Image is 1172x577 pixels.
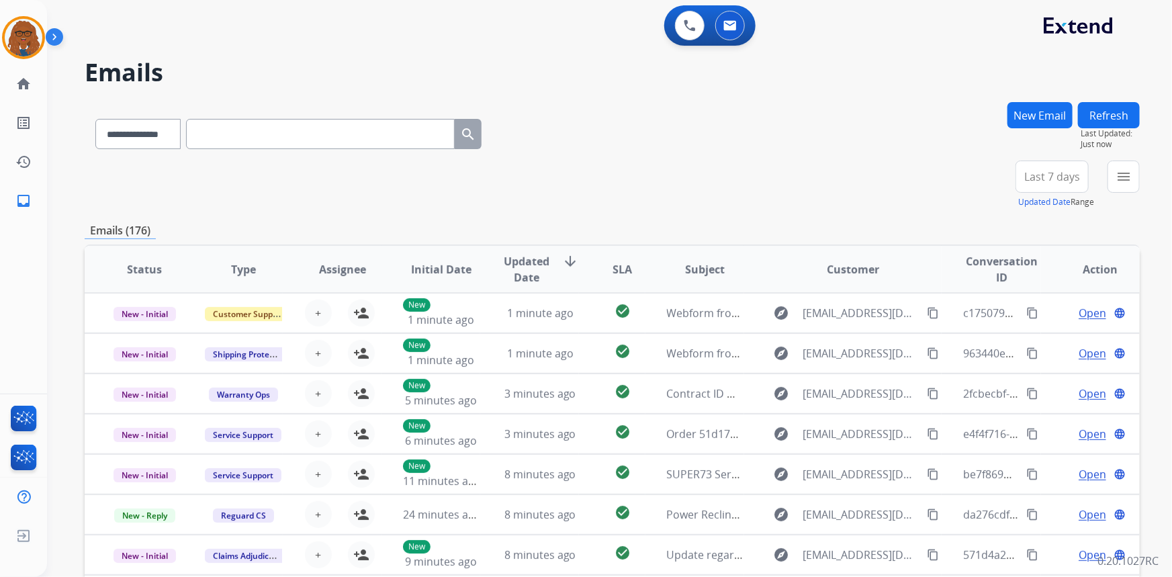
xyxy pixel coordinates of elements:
span: e4f4f716-81c9-4a81-9cd3-1c5fd5591db8 [963,427,1163,441]
span: Last Updated: [1081,128,1140,139]
button: Refresh [1078,102,1140,128]
span: 11 minutes ago [403,474,481,488]
span: Warranty Ops [209,388,278,402]
span: Conversation ID [963,253,1040,285]
span: + [315,305,321,321]
mat-icon: language [1114,307,1126,319]
mat-icon: arrow_downward [562,253,578,269]
mat-icon: history [15,154,32,170]
mat-icon: person_add [353,345,369,361]
p: New [403,339,431,352]
span: Webform from [EMAIL_ADDRESS][DOMAIN_NAME] on [DATE] [667,346,971,361]
p: New [403,379,431,392]
mat-icon: explore [774,426,790,442]
span: New - Initial [114,388,176,402]
mat-icon: content_copy [1026,508,1038,521]
span: Open [1079,386,1106,402]
span: New - Initial [114,307,176,321]
span: 1 minute ago [507,306,574,320]
p: New [403,419,431,433]
mat-icon: list_alt [15,115,32,131]
mat-icon: explore [774,547,790,563]
span: Contract ID Needed for LC154608 - Ticket #1131653 [667,386,926,401]
mat-icon: explore [774,466,790,482]
button: Last 7 days [1016,161,1089,193]
mat-icon: content_copy [1026,388,1038,400]
span: [EMAIL_ADDRESS][DOMAIN_NAME] [803,506,920,523]
span: Assignee [319,261,366,277]
button: + [305,541,332,568]
span: Open [1079,506,1106,523]
mat-icon: language [1114,388,1126,400]
span: 1 minute ago [408,353,474,367]
span: SLA [613,261,632,277]
mat-icon: language [1114,549,1126,561]
span: + [315,426,321,442]
span: 8 minutes ago [504,467,576,482]
span: Status [127,261,162,277]
button: + [305,420,332,447]
span: [EMAIL_ADDRESS][DOMAIN_NAME] [803,426,920,442]
button: New Email [1007,102,1073,128]
mat-icon: person_add [353,426,369,442]
p: New [403,298,431,312]
mat-icon: check_circle [615,464,631,480]
mat-icon: check_circle [615,504,631,521]
span: Claims Adjudication [205,549,297,563]
mat-icon: person_add [353,386,369,402]
span: Customer Support [205,307,292,321]
mat-icon: check_circle [615,384,631,400]
mat-icon: content_copy [1026,549,1038,561]
span: + [315,466,321,482]
mat-icon: check_circle [615,545,631,561]
mat-icon: content_copy [1026,428,1038,440]
span: Open [1079,426,1106,442]
span: + [315,345,321,361]
span: 24 minutes ago [403,507,481,522]
mat-icon: home [15,76,32,92]
span: Open [1079,547,1106,563]
mat-icon: language [1114,428,1126,440]
span: Service Support [205,428,281,442]
mat-icon: content_copy [927,388,939,400]
mat-icon: check_circle [615,424,631,440]
mat-icon: menu [1116,169,1132,185]
mat-icon: content_copy [927,307,939,319]
span: 963440ee-68d8-4292-b911-eb4f61207d52 [963,346,1170,361]
span: Service Support [205,468,281,482]
span: Webform from [EMAIL_ADDRESS][DOMAIN_NAME] on [DATE] [667,306,971,320]
mat-icon: content_copy [927,428,939,440]
img: avatar [5,19,42,56]
mat-icon: language [1114,347,1126,359]
mat-icon: content_copy [1026,307,1038,319]
button: + [305,380,332,407]
p: New [403,540,431,553]
span: Subject [685,261,725,277]
span: [EMAIL_ADDRESS][DOMAIN_NAME] [803,466,920,482]
mat-icon: check_circle [615,343,631,359]
mat-icon: explore [774,305,790,321]
mat-icon: check_circle [615,303,631,319]
p: 0.20.1027RC [1097,553,1159,569]
span: Open [1079,466,1106,482]
span: 6 minutes ago [405,433,477,448]
mat-icon: search [460,126,476,142]
span: [EMAIL_ADDRESS][DOMAIN_NAME] [803,547,920,563]
span: 1 minute ago [507,346,574,361]
mat-icon: language [1114,508,1126,521]
span: SUPER73 Service Center - [PERSON_NAME]'s ZX SE Repairs [667,467,959,482]
span: New - Initial [114,428,176,442]
span: 5 minutes ago [405,393,477,408]
span: Last 7 days [1024,174,1080,179]
mat-icon: explore [774,386,790,402]
p: Emails (176) [85,222,156,239]
span: Open [1079,305,1106,321]
button: + [305,300,332,326]
button: + [305,340,332,367]
span: Reguard CS [213,508,274,523]
span: [EMAIL_ADDRESS][DOMAIN_NAME] [803,345,920,361]
span: Open [1079,345,1106,361]
mat-icon: person_add [353,506,369,523]
span: 3 minutes ago [504,386,576,401]
span: New - Reply [114,508,175,523]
